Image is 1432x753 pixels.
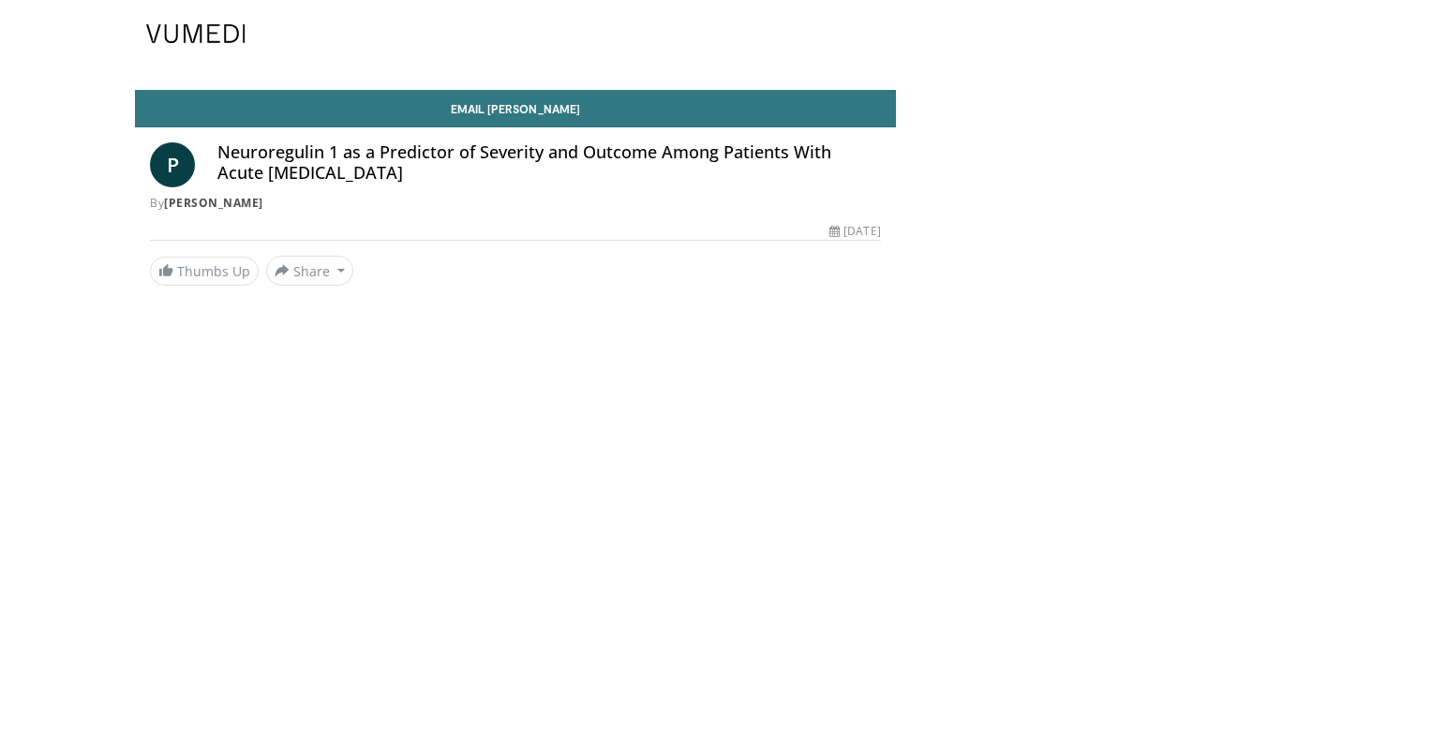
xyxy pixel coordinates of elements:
a: [PERSON_NAME] [164,195,263,211]
button: Share [266,256,353,286]
div: By [150,195,881,212]
a: Email [PERSON_NAME] [135,90,896,127]
div: [DATE] [829,223,880,240]
h4: Neuroregulin 1 as a Predictor of Severity and Outcome Among Patients With Acute [MEDICAL_DATA] [217,142,881,183]
a: Thumbs Up [150,257,259,286]
a: P [150,142,195,187]
img: VuMedi Logo [146,24,246,43]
